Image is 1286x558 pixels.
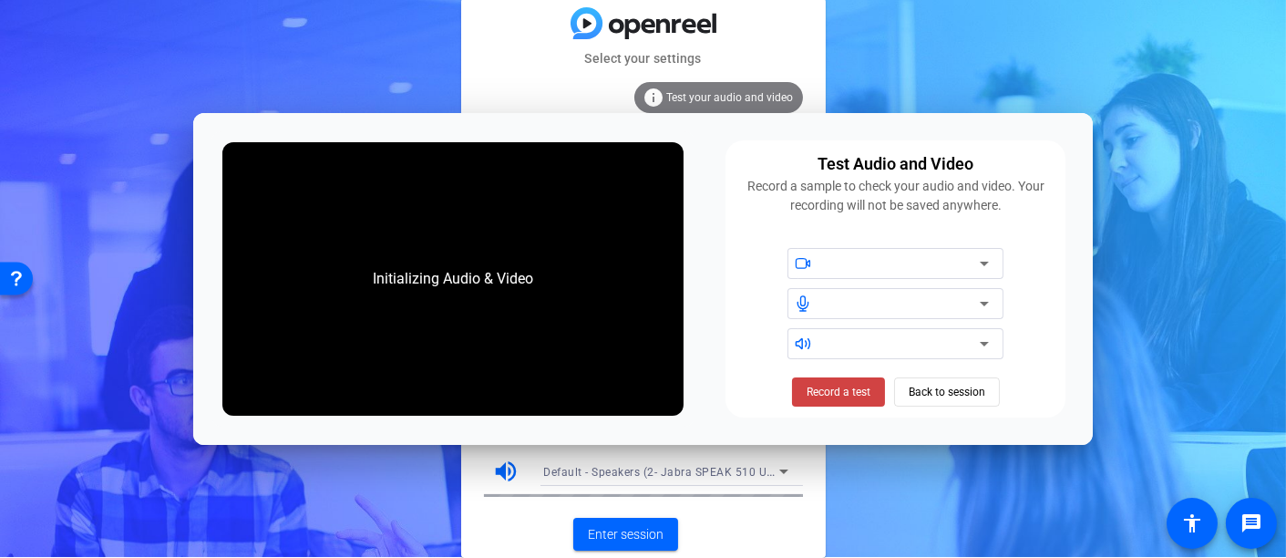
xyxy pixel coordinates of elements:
[544,464,854,479] span: Default - Speakers (2- Jabra SPEAK 510 USB) (0b0e:0420)
[571,7,716,39] img: blue-gradient.svg
[909,375,985,409] span: Back to session
[894,377,1000,407] button: Back to session
[736,177,1055,215] div: Record a sample to check your audio and video. Your recording will not be saved anywhere.
[667,91,794,104] span: Test your audio and video
[1181,512,1203,534] mat-icon: accessibility
[792,377,885,407] button: Record a test
[461,48,826,68] mat-card-subtitle: Select your settings
[807,384,870,400] span: Record a test
[818,151,973,177] div: Test Audio and Video
[355,250,551,308] div: Initializing Audio & Video
[1240,512,1262,534] mat-icon: message
[643,87,665,108] mat-icon: info
[588,525,664,544] span: Enter session
[493,458,520,485] mat-icon: volume_up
